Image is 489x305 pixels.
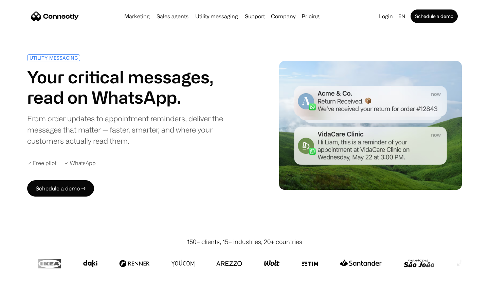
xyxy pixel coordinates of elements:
div: en [398,12,405,21]
a: Login [376,12,396,21]
ul: Language list [14,293,41,303]
h1: Your critical messages, read on WhatsApp. [27,67,242,107]
div: 150+ clients, 15+ industries, 20+ countries [187,237,302,246]
div: ✓ Free pilot [27,160,56,166]
a: Support [242,14,268,19]
a: Pricing [299,14,322,19]
a: Utility messaging [193,14,241,19]
div: From order updates to appointment reminders, deliver the messages that matter — faster, smarter, ... [27,113,242,146]
a: Sales agents [154,14,191,19]
a: Schedule a demo [411,9,458,23]
div: Company [271,12,295,21]
aside: Language selected: English [7,292,41,303]
a: Marketing [122,14,152,19]
a: Schedule a demo → [27,180,94,197]
div: ✓ WhatsApp [65,160,96,166]
div: UTILITY MESSAGING [30,55,78,60]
